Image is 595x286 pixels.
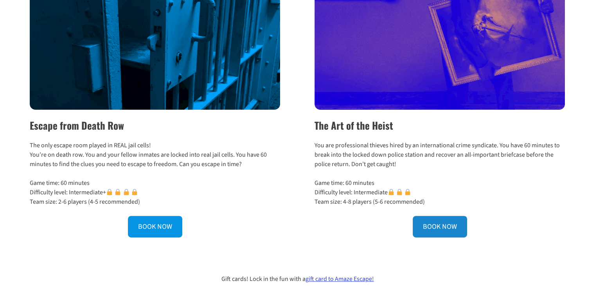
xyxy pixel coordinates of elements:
[128,216,182,237] a: BOOK NOW
[413,216,467,237] a: BOOK NOW
[30,274,565,284] p: Gift cards! Lock in the fun with a
[123,189,129,195] img: 🔒
[106,189,113,195] img: 🔒
[315,178,565,206] p: Game time: 60 minutes Difficulty level: Intermediate Team size: 4-8 players (5-6 recommended)
[30,178,280,206] p: Game time: 60 minutes Difficulty level: Intermediate+ Team size: 2-6 players (4-5 recommended)
[388,189,394,195] img: 🔒
[315,118,565,133] h2: The Art of the Heist
[404,189,411,195] img: 🔒
[30,118,280,133] h2: Escape from Death Row
[315,141,565,169] p: You are professional thieves hired by an international crime syndicate. You have 60 minutes to br...
[131,189,138,195] img: 🔒
[30,141,280,169] p: The only escape room played in REAL jail cells! You’re on death row. You and your fellow inmates ...
[115,189,121,195] img: 🔒
[396,189,403,195] img: 🔒
[306,275,374,283] a: gift card to Amaze Escape!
